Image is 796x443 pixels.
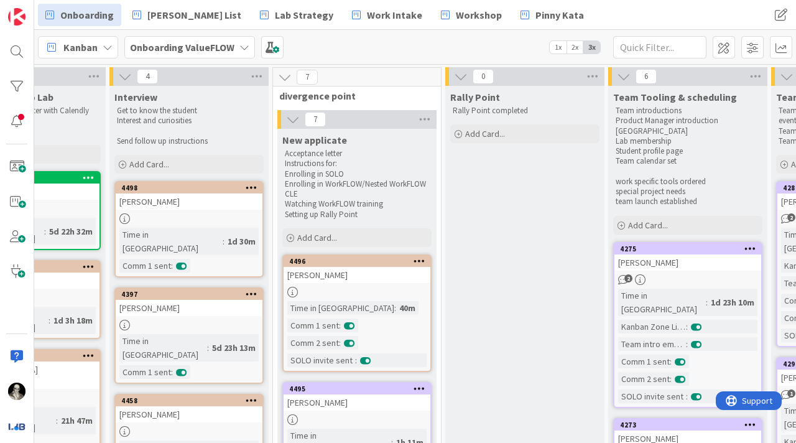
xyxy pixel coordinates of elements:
a: Work Intake [345,4,430,26]
div: 4275 [614,243,761,254]
span: 2 [624,274,632,282]
span: : [355,353,357,367]
span: Add Card... [628,220,668,231]
p: Instructions for: [285,159,429,169]
b: Onboarding ValueFLOW [130,41,234,54]
span: Team Tooling & scheduling [613,91,737,103]
div: 4495 [284,383,430,394]
div: Comm 1 sent [618,355,670,368]
p: special project needs [616,187,760,197]
span: : [706,296,708,309]
span: : [223,235,224,248]
span: 1 [787,389,795,398]
div: 40m [396,301,419,315]
a: Pinny Kata [513,4,591,26]
p: Setting up Rally Point [285,210,429,220]
span: : [171,365,173,379]
div: 4397 [121,290,262,299]
span: : [44,225,46,238]
span: 2x [567,41,583,54]
div: SOLO invite sent [287,353,355,367]
span: 7 [305,112,326,127]
div: Comm 2 sent [618,372,670,386]
div: SOLO invite sent [618,389,686,403]
p: Watching WorkFLOW training [285,199,429,209]
a: Onboarding [38,4,121,26]
span: Add Card... [297,232,337,243]
p: Enrolling in SOLO [285,169,429,179]
span: 7 [297,70,318,85]
div: [PERSON_NAME] [614,254,761,271]
span: Add Card... [465,128,505,139]
div: [PERSON_NAME] [284,394,430,411]
div: 21h 47m [58,414,96,427]
a: 4275[PERSON_NAME]Time in [GEOGRAPHIC_DATA]:1d 23h 10mKanban Zone Licensed:Team intro email sent:C... [613,242,762,408]
div: 4397 [116,289,262,300]
div: 4498[PERSON_NAME] [116,182,262,210]
p: Send follow up instructions [117,136,261,146]
span: : [207,341,209,355]
div: 4496[PERSON_NAME] [284,256,430,283]
div: [PERSON_NAME] [284,267,430,283]
span: : [670,355,672,368]
p: Acceptance letter [285,149,429,159]
span: Add Card... [129,159,169,170]
span: divergence point [279,90,425,102]
img: WS [8,383,25,400]
input: Quick Filter... [613,36,706,58]
div: 4275[PERSON_NAME] [614,243,761,271]
div: 4273 [614,419,761,431]
span: 4 [137,69,158,84]
span: : [339,336,341,350]
span: 0 [473,69,494,84]
span: 1x [550,41,567,54]
span: : [670,372,672,386]
p: work specific tools ordered [616,177,760,187]
div: 1d 3h 18m [50,314,96,327]
div: 1d 30m [224,235,259,248]
a: [PERSON_NAME] List [125,4,249,26]
div: 4496 [284,256,430,267]
span: 6 [636,69,657,84]
div: 4498 [121,184,262,192]
span: : [686,320,688,333]
span: Onboarding [60,7,114,22]
span: Support [26,2,57,17]
span: Work Intake [367,7,422,22]
div: Comm 1 sent [119,259,171,273]
div: Comm 1 sent [287,319,339,332]
p: Get to know the student [117,106,261,116]
span: : [394,301,396,315]
p: Team calendar set [616,156,760,166]
span: : [171,259,173,273]
img: avatar [8,417,25,435]
span: : [49,314,50,327]
a: 4496[PERSON_NAME]Time in [GEOGRAPHIC_DATA]:40mComm 1 sent:Comm 2 sent:SOLO invite sent: [282,254,432,372]
p: Rally Point completed [453,106,597,116]
div: 4397[PERSON_NAME] [116,289,262,316]
div: 4458 [116,395,262,406]
p: team launch established [616,197,760,207]
div: Team intro email sent [618,337,686,351]
div: Time in [GEOGRAPHIC_DATA] [119,228,223,255]
div: [PERSON_NAME] [116,194,262,210]
span: 3x [583,41,600,54]
div: [PERSON_NAME] [116,406,262,422]
p: Product Manager introduction [616,116,760,126]
div: Time in [GEOGRAPHIC_DATA] [119,334,207,361]
span: : [686,337,688,351]
span: Pinny Kata [535,7,584,22]
span: Workshop [456,7,502,22]
img: Visit kanbanzone.com [8,8,25,26]
span: Lab Strategy [275,7,333,22]
div: Time in [GEOGRAPHIC_DATA] [287,301,394,315]
a: 4498[PERSON_NAME]Time in [GEOGRAPHIC_DATA]:1d 30mComm 1 sent: [114,181,264,277]
span: : [686,389,688,403]
div: 4458[PERSON_NAME] [116,395,262,422]
span: Kanban [63,40,98,55]
a: Workshop [433,4,509,26]
a: 4397[PERSON_NAME]Time in [GEOGRAPHIC_DATA]:5d 23h 13mComm 1 sent: [114,287,264,384]
div: 4495 [289,385,430,393]
span: [PERSON_NAME] List [147,7,241,22]
div: 4496 [289,257,430,266]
